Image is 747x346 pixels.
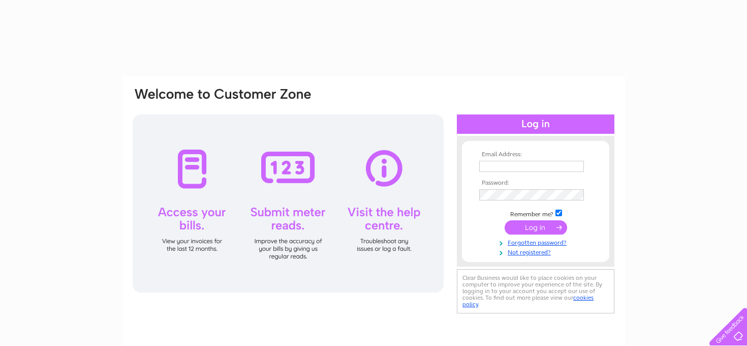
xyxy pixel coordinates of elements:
[477,208,595,218] td: Remember me?
[505,220,567,235] input: Submit
[462,294,594,308] a: cookies policy
[477,151,595,158] th: Email Address:
[479,247,595,256] a: Not registered?
[457,269,614,313] div: Clear Business would like to place cookies on your computer to improve your experience of the sit...
[479,237,595,247] a: Forgotten password?
[477,180,595,187] th: Password:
